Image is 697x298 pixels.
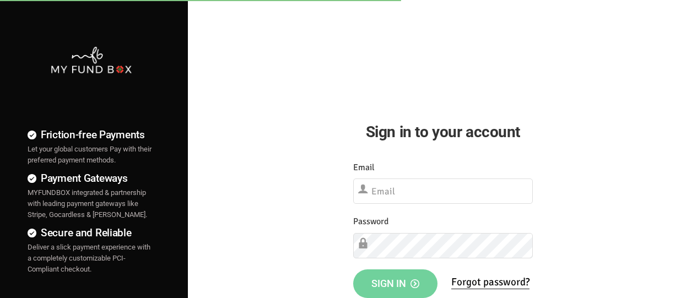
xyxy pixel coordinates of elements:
[50,46,132,74] img: mfbwhite.png
[28,170,155,186] h4: Payment Gateways
[28,243,150,273] span: Deliver a slick payment experience with a completely customizable PCI-Compliant checkout.
[371,278,419,289] span: Sign in
[28,145,152,164] span: Let your global customers Pay with their preferred payment methods.
[28,127,155,143] h4: Friction-free Payments
[28,225,155,241] h4: Secure and Reliable
[353,120,533,144] h2: Sign in to your account
[28,188,147,219] span: MYFUNDBOX integrated & partnership with leading payment gateways like Stripe, Gocardless & [PERSO...
[353,178,533,204] input: Email
[353,161,375,175] label: Email
[451,275,529,289] a: Forgot password?
[353,215,388,229] label: Password
[353,269,437,298] button: Sign in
